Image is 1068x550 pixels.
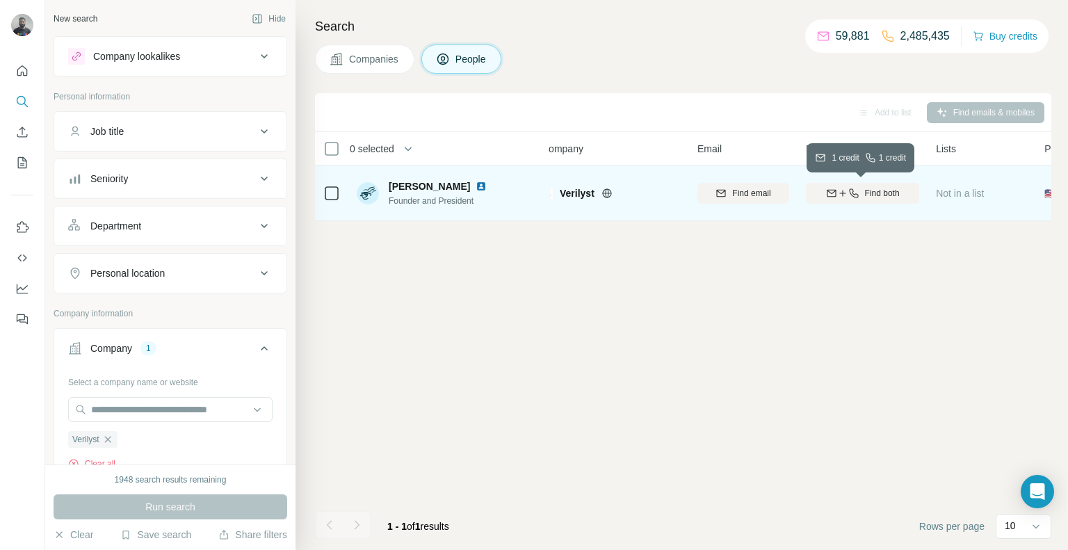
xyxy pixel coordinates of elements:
span: People [455,52,487,66]
button: Company1 [54,332,286,371]
div: Company [90,341,132,355]
button: My lists [11,150,33,175]
button: Find email [697,183,789,204]
div: 1948 search results remaining [115,474,227,486]
span: Find email [732,187,770,200]
h4: Search [315,17,1051,36]
button: Job title [54,115,286,148]
span: Find both [865,187,900,200]
button: Enrich CSV [11,120,33,145]
button: Use Surfe on LinkedIn [11,215,33,240]
div: New search [54,13,97,25]
p: 2,485,435 [900,28,950,45]
img: Avatar [11,14,33,36]
button: Company lookalikes [54,40,286,73]
span: Email [697,142,722,156]
button: Save search [120,528,191,542]
button: Dashboard [11,276,33,301]
span: 0 selected [350,142,394,156]
span: of [407,521,415,532]
button: Quick start [11,58,33,83]
button: Hide [242,8,296,29]
button: Feedback [11,307,33,332]
button: Department [54,209,286,243]
div: Personal location [90,266,165,280]
div: Company lookalikes [93,49,180,63]
span: Verilyst [560,186,594,200]
div: Department [90,219,141,233]
div: Job title [90,124,124,138]
img: LinkedIn logo [476,181,487,192]
p: 10 [1005,519,1016,533]
span: Rows per page [919,519,985,533]
img: Avatar [357,182,379,204]
span: Founder and President [389,195,503,207]
div: Seniority [90,172,128,186]
button: Clear all [68,458,115,470]
p: 59,881 [836,28,870,45]
p: Personal information [54,90,287,103]
button: Use Surfe API [11,245,33,270]
button: Buy credits [973,26,1037,46]
button: Share filters [218,528,287,542]
button: Clear [54,528,93,542]
span: 1 [415,521,421,532]
span: 🇺🇸 [1044,186,1056,200]
button: Personal location [54,257,286,290]
div: Select a company name or website [68,371,273,389]
span: 1 - 1 [387,521,407,532]
span: Company [542,142,583,156]
button: Search [11,89,33,114]
div: 1 [140,342,156,355]
span: Not in a list [936,188,984,199]
button: Seniority [54,162,286,195]
span: Verilyst [72,433,99,446]
span: [PERSON_NAME] [389,179,470,193]
span: Lists [936,142,956,156]
span: results [387,521,449,532]
div: Open Intercom Messenger [1021,475,1054,508]
button: Find both [806,183,919,204]
span: Mobile [806,142,834,156]
p: Company information [54,307,287,320]
span: Companies [349,52,400,66]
